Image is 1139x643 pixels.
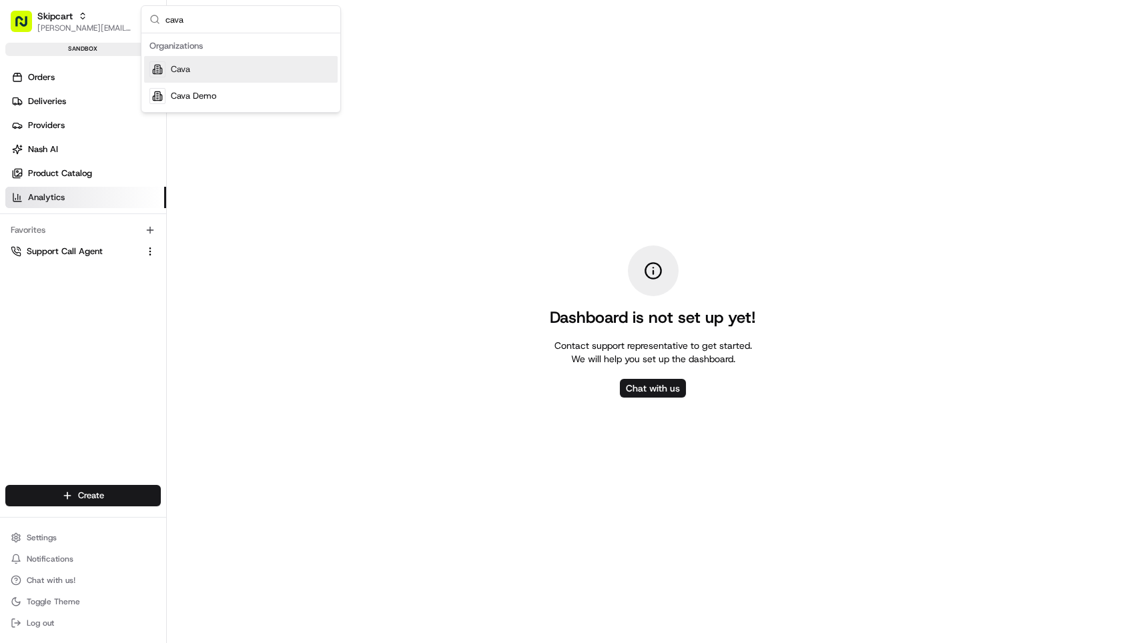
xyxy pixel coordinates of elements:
div: sandbox [5,43,161,56]
div: 💻 [113,195,123,205]
button: Skipcart [37,9,73,23]
h2: Dashboard is not set up yet! [550,307,756,328]
a: Analytics [5,187,166,208]
a: Support Call Agent [11,245,139,257]
span: Orders [28,71,55,83]
span: Support Call Agent [27,245,103,257]
input: Clear [35,86,220,100]
span: Analytics [28,191,65,203]
span: Providers [28,119,65,131]
div: We're available if you need us! [45,141,169,151]
button: Start new chat [227,131,243,147]
a: Product Catalog [5,163,166,184]
span: Product Catalog [28,167,92,179]
a: Orders [5,67,166,88]
span: Notifications [27,554,73,564]
span: Nash AI [28,143,58,155]
button: [PERSON_NAME][EMAIL_ADDRESS][DOMAIN_NAME] [37,23,133,33]
div: Suggestions [141,33,340,112]
button: Chat with us [620,379,686,398]
img: Nash [13,13,40,40]
a: Nash AI [5,139,166,160]
button: Create [5,485,161,506]
span: Knowledge Base [27,193,102,207]
button: Notifications [5,550,161,568]
button: Toggle Theme [5,592,161,611]
div: Organizations [144,36,338,56]
span: Chat with us! [27,575,75,586]
div: 📗 [13,195,24,205]
div: Start new chat [45,127,219,141]
div: Contact support representative to get started. We will help you set up the dashboard. [554,339,752,366]
a: Deliveries [5,91,166,112]
span: Deliveries [28,95,66,107]
span: Pylon [133,226,161,236]
a: 📗Knowledge Base [8,188,107,212]
span: Cava [171,63,190,75]
a: 💻API Documentation [107,188,220,212]
span: Cava Demo [171,90,216,102]
button: Support Call Agent [5,241,161,262]
p: Welcome 👋 [13,53,243,75]
img: 1736555255976-a54dd68f-1ca7-489b-9aae-adbdc363a1c4 [13,127,37,151]
span: API Documentation [126,193,214,207]
div: Favorites [5,219,161,241]
span: Log out [27,618,54,628]
span: Settings [27,532,57,543]
button: Chat with us! [5,571,161,590]
a: Powered byPylon [94,225,161,236]
button: Skipcart[PERSON_NAME][EMAIL_ADDRESS][DOMAIN_NAME] [5,5,138,37]
input: Search... [165,6,332,33]
button: Log out [5,614,161,632]
span: Create [78,490,104,502]
button: Settings [5,528,161,547]
a: Providers [5,115,166,136]
span: Toggle Theme [27,596,80,607]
